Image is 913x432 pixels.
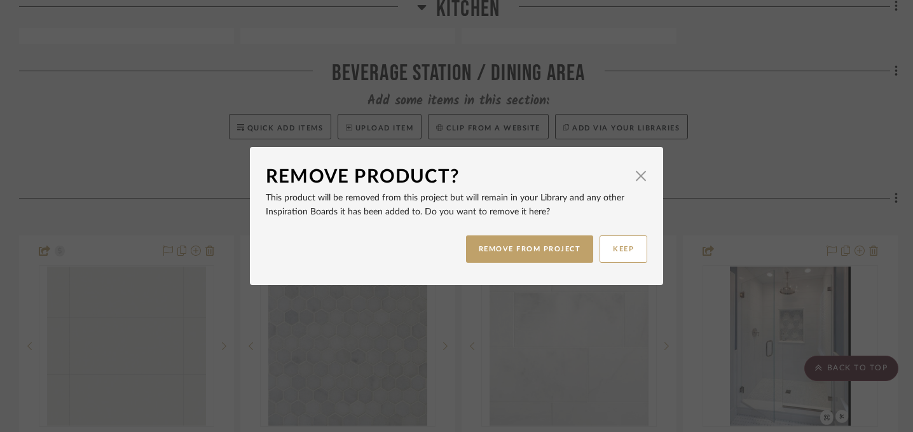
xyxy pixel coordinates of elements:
div: Remove Product? [266,163,628,191]
button: Close [628,163,654,188]
button: KEEP [600,235,647,263]
p: This product will be removed from this project but will remain in your Library and any other Insp... [266,191,647,219]
button: REMOVE FROM PROJECT [466,235,594,263]
dialog-header: Remove Product? [266,163,647,191]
